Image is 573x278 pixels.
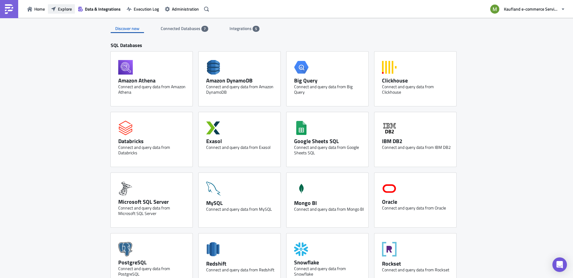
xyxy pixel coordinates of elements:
img: PushMetrics [4,4,14,14]
div: Connect and query data from Databricks [118,145,188,156]
div: Connect and query data from Amazon Athena [118,84,188,95]
button: Home [24,4,48,14]
div: Open Intercom Messenger [552,257,567,272]
div: PostgreSQL [118,259,188,266]
img: Avatar [490,4,500,14]
div: Connect and query data from IBM DB2 [382,145,452,150]
span: Administration [172,6,199,12]
div: SQL Databases [111,42,462,52]
div: Snowflake [294,259,364,266]
div: Google Sheets SQL [294,138,364,145]
div: Exasol [206,138,276,145]
div: Connect and query data from Big Query [294,84,364,95]
span: Explore [58,6,72,12]
div: Connect and query data from Mongo BI [294,206,364,212]
div: Amazon Athena [118,77,188,84]
span: Kaufland e-commerce Services GmbH & Co. KG [504,6,558,12]
span: Home [34,6,45,12]
div: Connect and query data from Snowflake [294,266,364,277]
div: IBM DB2 [382,138,452,145]
div: Mongo BI [294,199,364,206]
svg: IBM DB2 [382,121,397,135]
div: Connect and query data from Amazon DynamoDB [206,84,276,95]
div: Clickhouse [382,77,452,84]
div: Oracle [382,198,452,205]
div: Connect and query data from Rockset [382,267,452,273]
div: Connect and query data from Oracle [382,205,452,211]
div: Connect and query data from PostgreSQL [118,266,188,277]
span: 7 [204,26,206,31]
div: Connect and query data from Google Sheets SQL [294,145,364,156]
div: MySQL [206,199,276,206]
button: Explore [48,4,75,14]
div: Microsoft SQL Server [118,198,188,205]
button: Execution Log [124,4,162,14]
div: Connect and query data from Microsoft SQL Server [118,205,188,216]
div: Redshift [206,260,276,267]
span: Data & Integrations [85,6,121,12]
div: Connect and query data from Clickhouse [382,84,452,95]
span: Integrations [230,25,253,32]
span: Execution Log [134,6,159,12]
span: Connected Databases [161,25,201,32]
div: Rockset [382,260,452,267]
div: Amazon DynamoDB [206,77,276,84]
div: Connect and query data from MySQL [206,206,276,212]
div: Big Query [294,77,364,84]
span: 5 [255,26,257,31]
div: Discover new [111,24,144,33]
button: Administration [162,4,202,14]
button: Kaufland e-commerce Services GmbH & Co. KG [487,2,568,16]
button: Data & Integrations [75,4,124,14]
div: Connect and query data from Redshift [206,267,276,273]
div: Databricks [118,138,188,145]
div: Connect and query data from Exasol [206,145,276,150]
